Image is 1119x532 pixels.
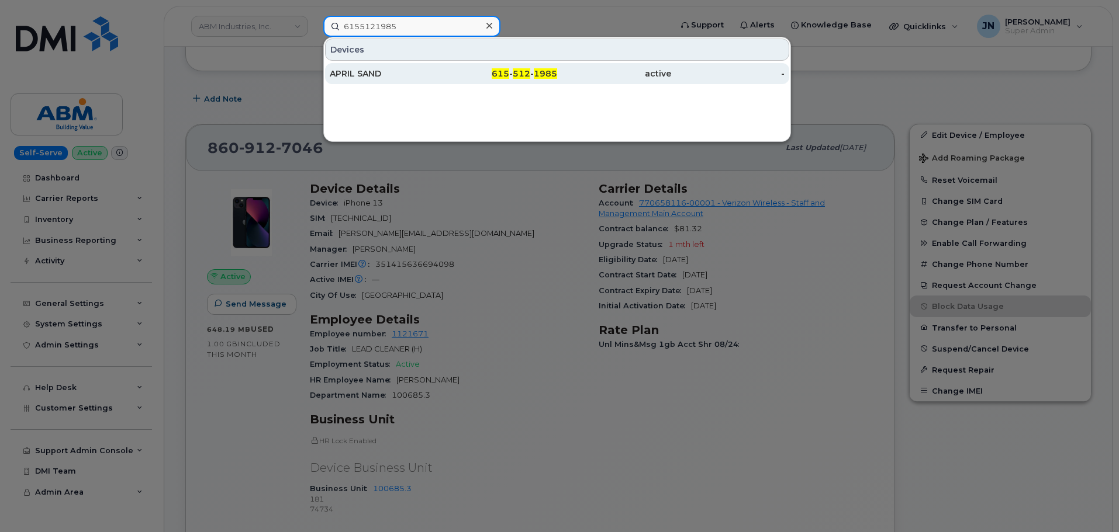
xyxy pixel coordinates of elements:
[534,68,557,79] span: 1985
[557,68,671,79] div: active
[444,68,558,79] div: - -
[323,16,500,37] input: Find something...
[671,68,785,79] div: -
[492,68,509,79] span: 615
[325,63,789,84] a: APRIL SAND615-512-1985active-
[325,39,789,61] div: Devices
[513,68,530,79] span: 512
[330,68,444,79] div: APRIL SAND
